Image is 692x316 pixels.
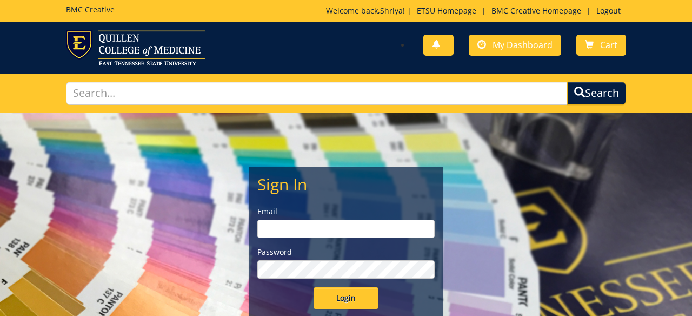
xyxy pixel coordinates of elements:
[600,39,617,51] span: Cart
[493,39,553,51] span: My Dashboard
[66,30,205,65] img: ETSU logo
[486,5,587,16] a: BMC Creative Homepage
[257,206,435,217] label: Email
[257,247,435,258] label: Password
[469,35,561,56] a: My Dashboard
[567,82,626,105] button: Search
[314,287,378,309] input: Login
[66,82,568,105] input: Search...
[576,35,626,56] a: Cart
[257,175,435,193] h2: Sign In
[326,5,626,16] p: Welcome back, ! | | |
[411,5,482,16] a: ETSU Homepage
[591,5,626,16] a: Logout
[380,5,403,16] a: Shriya
[66,5,115,14] h5: BMC Creative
